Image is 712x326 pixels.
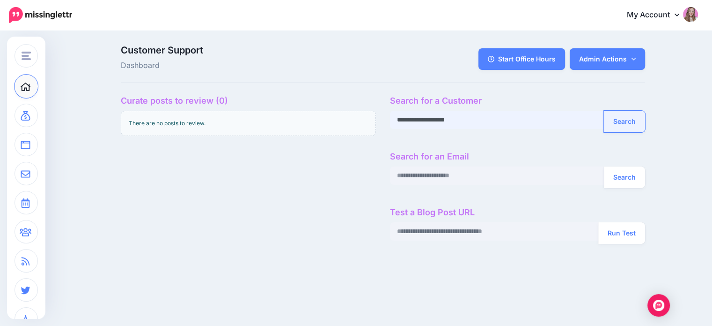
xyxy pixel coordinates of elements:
span: Customer Support [121,45,466,55]
button: Search [604,111,645,132]
div: There are no posts to review. [121,111,376,136]
h4: Search for an Email [390,152,645,162]
img: Missinglettr [9,7,72,23]
span: Dashboard [121,60,466,72]
button: Search [604,167,645,188]
a: My Account [617,4,698,27]
div: Open Intercom Messenger [647,294,670,317]
h4: Search for a Customer [390,96,645,106]
button: Run Test [598,222,645,244]
h4: Curate posts to review (0) [121,96,376,106]
a: Admin Actions [570,48,645,70]
img: menu.png [22,52,31,60]
h4: Test a Blog Post URL [390,207,645,218]
a: Start Office Hours [478,48,565,70]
